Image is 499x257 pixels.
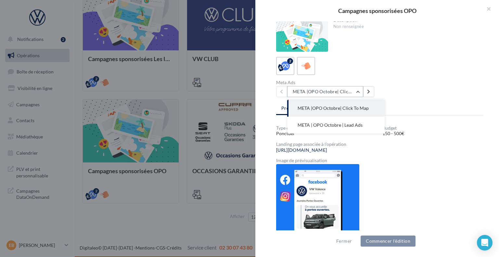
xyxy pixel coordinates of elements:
div: Image de prévisualisation [276,158,483,163]
div: 150 - 500€ [382,130,483,137]
button: META |OPO Octobre| Click To Map [287,100,385,117]
a: [URL][DOMAIN_NAME] [276,148,327,153]
div: Meta Ads [276,80,377,85]
div: Description [333,18,479,22]
button: META |OPO Octobre| Click To Map [287,86,363,97]
button: Fermer [334,237,354,245]
div: Budget [382,126,483,130]
div: Type de campagne [276,126,377,130]
img: 23bbec3b37ee6f9a6b608f1d61c2505e.jpg [276,164,359,237]
button: META | OPO Octobre | Lead Ads [287,117,385,134]
button: Commencer l'édition [361,236,416,247]
div: Open Intercom Messenger [477,235,493,251]
div: Campagnes sponsorisées OPO [266,8,489,14]
div: Ponctuel [276,130,377,137]
span: META | OPO Octobre | Lead Ads [298,122,363,128]
span: META |OPO Octobre| Click To Map [298,105,369,111]
div: Non renseignée [333,24,479,30]
div: Landing page associée à l'opération [276,142,483,147]
div: 2 [287,58,293,64]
